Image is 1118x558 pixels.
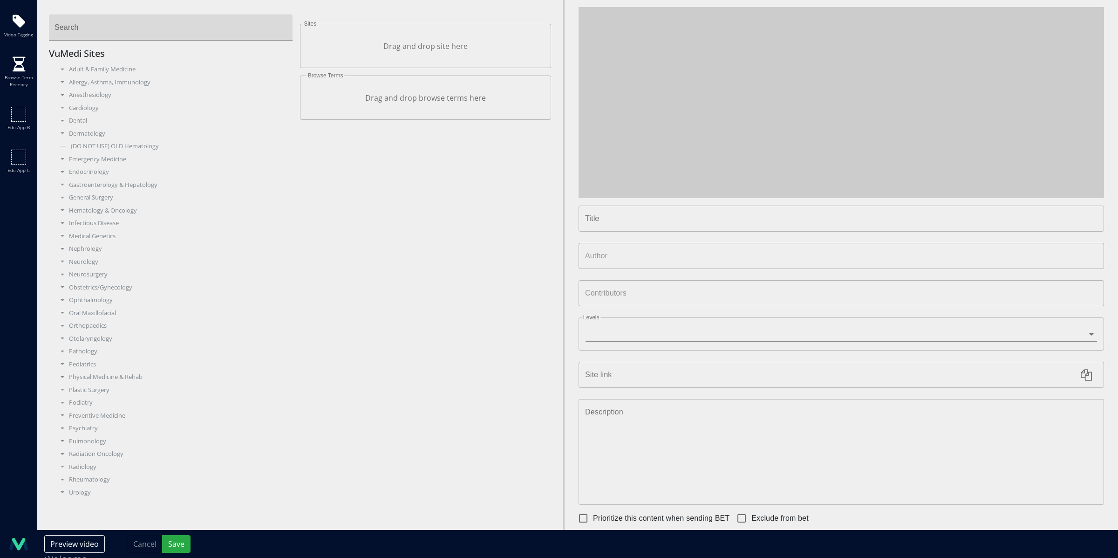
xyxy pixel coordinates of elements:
[56,309,293,318] div: Oral Maxillofacial
[1075,364,1098,386] button: Copy link to clipboard
[56,232,293,241] div: Medical Genetics
[7,124,30,131] span: Edu app b
[56,437,293,446] div: Pulmonology
[56,334,293,344] div: Otolaryngology
[56,193,293,202] div: General Surgery
[56,90,293,100] div: Anesthesiology
[56,347,293,356] div: Pathology
[56,360,293,369] div: Pediatrics
[307,92,544,103] p: Drag and drop browse terms here
[56,462,293,472] div: Radiology
[56,411,293,420] div: Preventive Medicine
[56,283,293,292] div: Obstetrics/Gynecology
[44,535,105,553] button: Preview video
[127,535,163,553] button: Cancel
[302,21,318,27] label: Sites
[56,488,293,497] div: Urology
[56,155,293,164] div: Emergency Medicine
[56,372,293,382] div: Physical Medicine & Rehab
[56,386,293,395] div: Plastic Surgery
[56,78,293,87] div: Allergy, Asthma, Immunology
[56,142,293,151] div: (DO NOT USE) OLD Hematology
[56,398,293,407] div: Podiatry
[582,315,601,320] label: Levels
[307,73,345,78] label: Browse Terms
[56,116,293,125] div: Dental
[56,257,293,267] div: Neurology
[56,180,293,190] div: Gastroenterology & Hepatology
[56,103,293,113] div: Cardiology
[2,74,35,88] span: Browse term recency
[751,513,808,524] span: Exclude from bet
[56,270,293,279] div: Neurosurgery
[56,321,293,331] div: Orthopaedics
[56,475,293,484] div: Rheumatology
[307,41,544,52] p: Drag and drop site here
[49,48,300,59] h5: VuMedi Sites
[7,167,30,174] span: Edu app c
[56,129,293,138] div: Dermatology
[4,31,33,38] span: Video tagging
[162,535,191,553] button: Save
[56,65,293,74] div: Adult & Family Medicine
[593,513,729,524] span: Prioritize this content when sending BET
[56,206,293,215] div: Hematology & Oncology
[56,167,293,177] div: Endocrinology
[9,535,28,553] img: logo
[56,219,293,228] div: Infectious Disease
[56,424,293,433] div: Psychiatry
[56,244,293,254] div: Nephrology
[56,296,293,305] div: Ophthalmology
[56,449,293,459] div: Radiation Oncology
